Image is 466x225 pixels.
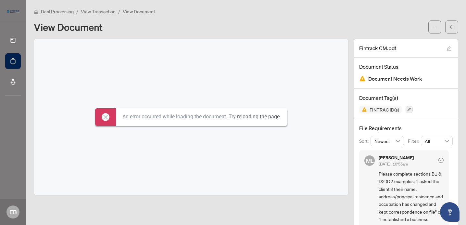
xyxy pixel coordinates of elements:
[449,25,454,29] span: arrow-left
[359,124,453,132] h4: File Requirements
[438,158,444,163] span: check-circle
[379,155,414,160] h5: [PERSON_NAME]
[359,138,371,145] p: Sort:
[433,25,437,29] span: ellipsis
[379,162,408,166] span: [DATE], 10:55am
[34,9,38,14] span: home
[359,106,367,113] img: Status Icon
[359,94,453,102] h4: Document Tag(s)
[76,8,78,15] li: /
[368,74,422,83] span: Document Needs Work
[425,136,449,146] span: All
[367,107,402,112] span: FINTRAC ID(s)
[123,9,155,15] span: View Document
[408,138,421,145] p: Filter:
[440,202,460,222] button: Open asap
[447,46,451,51] span: edit
[359,44,396,52] span: Fintrack CM.pdf
[5,8,21,15] img: logo
[41,9,74,15] span: Deal Processing
[34,22,103,32] h1: View Document
[359,75,366,82] img: Document Status
[366,156,373,165] span: ML
[359,63,453,71] h4: Document Status
[81,9,116,15] span: View Transaction
[374,136,400,146] span: Newest
[9,207,17,217] span: EB
[118,8,120,15] li: /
